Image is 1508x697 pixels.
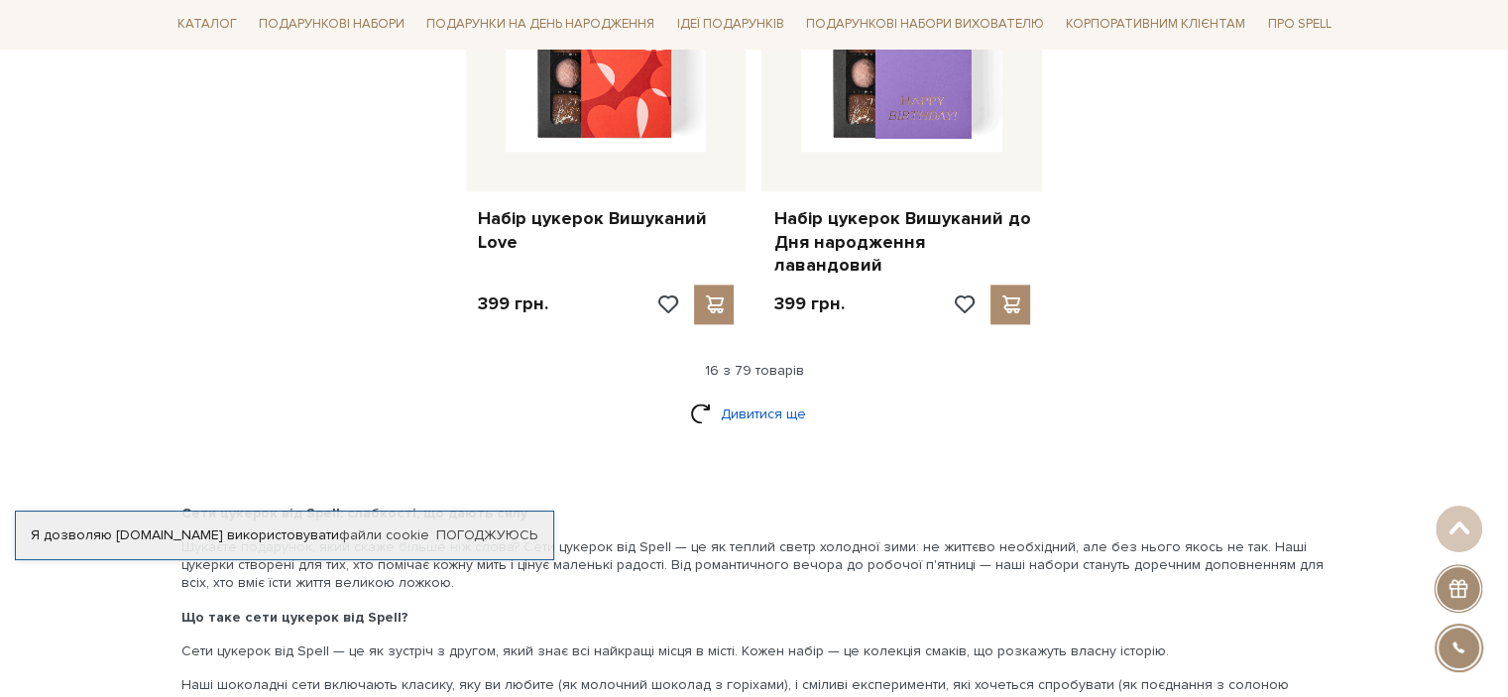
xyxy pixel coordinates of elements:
a: Про Spell [1259,10,1338,41]
a: Набір цукерок Вишуканий до Дня народження лавандовий [773,207,1030,277]
p: Сети цукерок від Spell — це як зустріч з другом, який знає всі найкращі місця в місті. Кожен набі... [181,642,1328,660]
p: Шукаєте подарунок, який скаже більше ніж слова? Сети цукерок від Spell — це як теплий светр холод... [181,538,1328,593]
a: Подарунки на День народження [418,10,662,41]
a: Подарункові набори вихователю [798,8,1052,42]
a: Ідеї подарунків [668,10,791,41]
a: Подарункові набори [251,10,412,41]
a: Дивитися ще [690,397,819,431]
div: 16 з 79 товарів [162,362,1347,380]
b: Сети цукерок від Spell: слабкості, що дають силу [181,505,527,522]
a: Корпоративним клієнтам [1058,8,1253,42]
a: Каталог [170,10,245,41]
div: Я дозволяю [DOMAIN_NAME] використовувати [16,526,553,544]
a: Погоджуюсь [436,526,537,544]
p: 399 грн. [478,292,548,315]
p: 399 грн. [773,292,844,315]
b: Що таке сети цукерок від Spell? [181,609,408,626]
a: файли cookie [339,526,429,543]
a: Набір цукерок Вишуканий Love [478,207,735,254]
